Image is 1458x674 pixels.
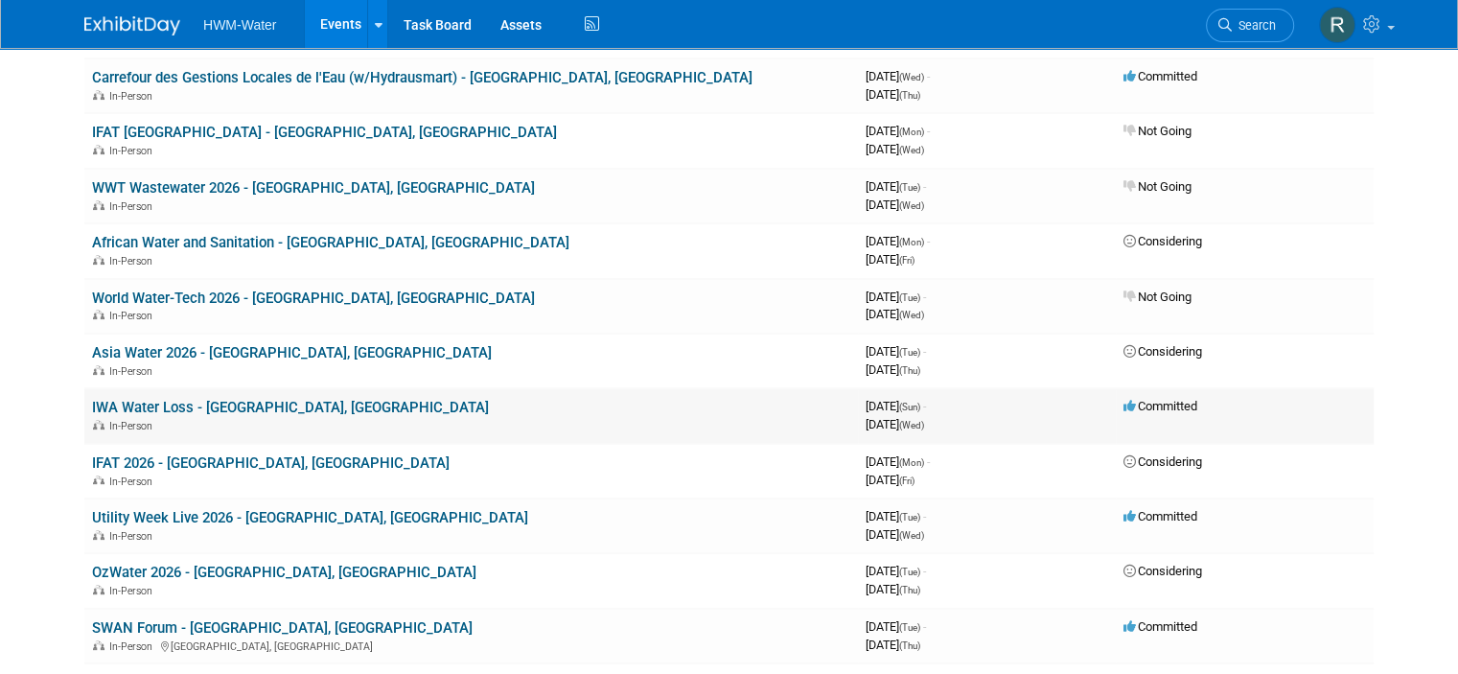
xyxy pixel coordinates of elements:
span: [DATE] [866,582,920,596]
span: (Mon) [899,457,924,468]
span: - [923,619,926,634]
span: - [927,454,930,469]
span: [DATE] [866,198,924,212]
span: (Tue) [899,182,920,193]
span: [DATE] [866,527,924,542]
a: African Water and Sanitation - [GEOGRAPHIC_DATA], [GEOGRAPHIC_DATA] [92,234,569,251]
span: Not Going [1123,179,1192,194]
span: [DATE] [866,417,924,431]
span: Not Going [1123,290,1192,304]
span: - [923,344,926,359]
a: World Water-Tech 2026 - [GEOGRAPHIC_DATA], [GEOGRAPHIC_DATA] [92,290,535,307]
span: (Wed) [899,530,924,541]
span: In-Person [109,145,158,157]
span: [DATE] [866,69,930,83]
span: Committed [1123,509,1197,523]
span: (Mon) [899,237,924,247]
img: In-Person Event [93,310,104,319]
span: - [923,290,926,304]
span: (Tue) [899,347,920,358]
span: - [923,179,926,194]
span: (Thu) [899,585,920,595]
span: [DATE] [866,399,926,413]
a: SWAN Forum - [GEOGRAPHIC_DATA], [GEOGRAPHIC_DATA] [92,619,473,637]
span: In-Person [109,530,158,543]
span: [DATE] [866,619,926,634]
img: In-Person Event [93,255,104,265]
span: In-Person [109,90,158,103]
img: In-Person Event [93,365,104,375]
a: Utility Week Live 2026 - [GEOGRAPHIC_DATA], [GEOGRAPHIC_DATA] [92,509,528,526]
span: (Wed) [899,310,924,320]
a: Carrefour des Gestions Locales de l'Eau (w/Hydrausmart) - [GEOGRAPHIC_DATA], [GEOGRAPHIC_DATA] [92,69,752,86]
span: (Thu) [899,90,920,101]
span: Considering [1123,234,1202,248]
span: Committed [1123,399,1197,413]
span: (Tue) [899,622,920,633]
a: OzWater 2026 - [GEOGRAPHIC_DATA], [GEOGRAPHIC_DATA] [92,564,476,581]
span: (Fri) [899,255,914,266]
span: Committed [1123,619,1197,634]
span: [DATE] [866,179,926,194]
span: [DATE] [866,473,914,487]
img: In-Person Event [93,640,104,650]
span: [DATE] [866,638,920,652]
img: In-Person Event [93,420,104,430]
a: IFAT 2026 - [GEOGRAPHIC_DATA], [GEOGRAPHIC_DATA] [92,454,450,472]
a: IFAT [GEOGRAPHIC_DATA] - [GEOGRAPHIC_DATA], [GEOGRAPHIC_DATA] [92,124,557,141]
span: Committed [1123,69,1197,83]
span: In-Person [109,420,158,432]
span: [DATE] [866,509,926,523]
span: - [923,509,926,523]
span: Not Going [1123,124,1192,138]
span: Considering [1123,454,1202,469]
span: (Tue) [899,292,920,303]
span: (Wed) [899,200,924,211]
div: [GEOGRAPHIC_DATA], [GEOGRAPHIC_DATA] [92,638,850,653]
span: [DATE] [866,234,930,248]
span: (Tue) [899,567,920,577]
span: (Thu) [899,365,920,376]
a: Asia Water 2026 - [GEOGRAPHIC_DATA], [GEOGRAPHIC_DATA] [92,344,492,361]
span: [DATE] [866,307,924,321]
img: In-Person Event [93,145,104,154]
span: [DATE] [866,454,930,469]
span: (Tue) [899,512,920,523]
span: - [927,69,930,83]
span: In-Person [109,365,158,378]
span: [DATE] [866,344,926,359]
a: Search [1206,9,1294,42]
span: (Fri) [899,476,914,486]
img: Rhys Salkeld [1319,7,1355,43]
span: [DATE] [866,290,926,304]
span: [DATE] [866,87,920,102]
span: - [927,234,930,248]
span: Search [1232,18,1276,33]
span: (Wed) [899,72,924,82]
span: - [923,399,926,413]
span: In-Person [109,476,158,488]
a: IWA Water Loss - [GEOGRAPHIC_DATA], [GEOGRAPHIC_DATA] [92,399,489,416]
span: In-Person [109,310,158,322]
span: (Wed) [899,145,924,155]
a: WWT Wastewater 2026 - [GEOGRAPHIC_DATA], [GEOGRAPHIC_DATA] [92,179,535,197]
span: [DATE] [866,252,914,267]
span: In-Person [109,640,158,653]
span: - [927,124,930,138]
img: In-Person Event [93,585,104,594]
img: In-Person Event [93,530,104,540]
span: [DATE] [866,142,924,156]
span: (Sun) [899,402,920,412]
span: [DATE] [866,124,930,138]
span: HWM-Water [203,17,276,33]
img: In-Person Event [93,476,104,485]
span: Considering [1123,344,1202,359]
span: [DATE] [866,362,920,377]
span: (Wed) [899,420,924,430]
img: In-Person Event [93,200,104,210]
span: (Mon) [899,127,924,137]
span: (Thu) [899,640,920,651]
span: In-Person [109,200,158,213]
span: In-Person [109,255,158,267]
span: In-Person [109,585,158,597]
